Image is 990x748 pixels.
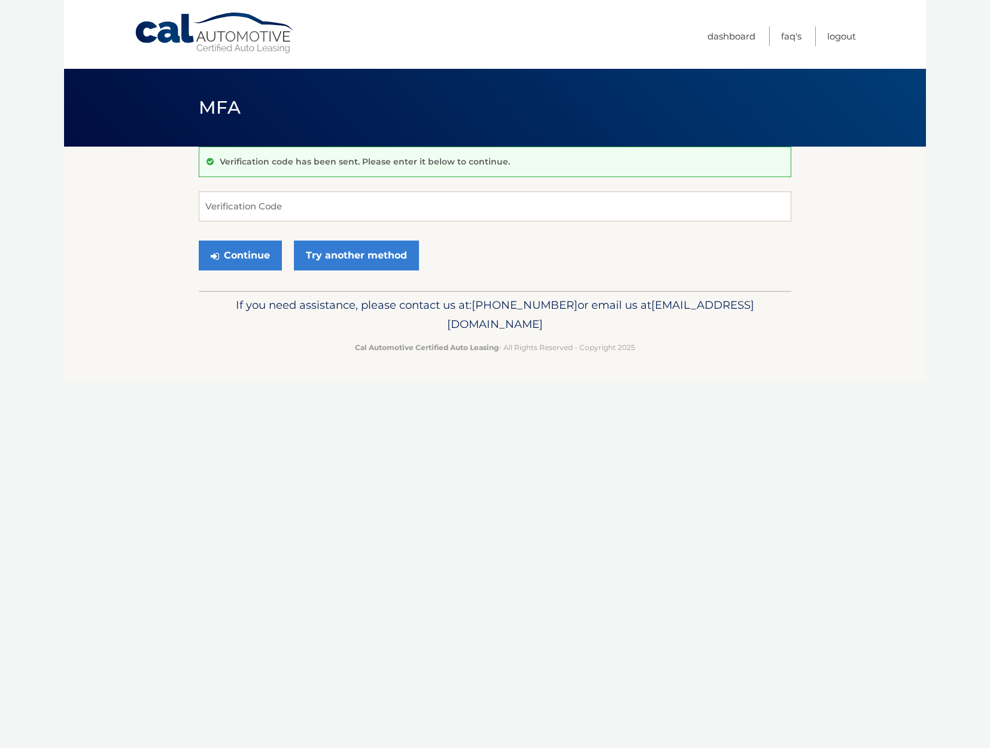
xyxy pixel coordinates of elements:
[827,26,856,46] a: Logout
[199,191,791,221] input: Verification Code
[707,26,755,46] a: Dashboard
[134,12,296,54] a: Cal Automotive
[781,26,801,46] a: FAQ's
[294,241,419,270] a: Try another method
[206,296,784,334] p: If you need assistance, please contact us at: or email us at
[220,156,510,167] p: Verification code has been sent. Please enter it below to continue.
[355,343,499,352] strong: Cal Automotive Certified Auto Leasing
[199,241,282,270] button: Continue
[472,298,578,312] span: [PHONE_NUMBER]
[199,96,241,118] span: MFA
[447,298,754,331] span: [EMAIL_ADDRESS][DOMAIN_NAME]
[206,341,784,354] p: - All Rights Reserved - Copyright 2025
